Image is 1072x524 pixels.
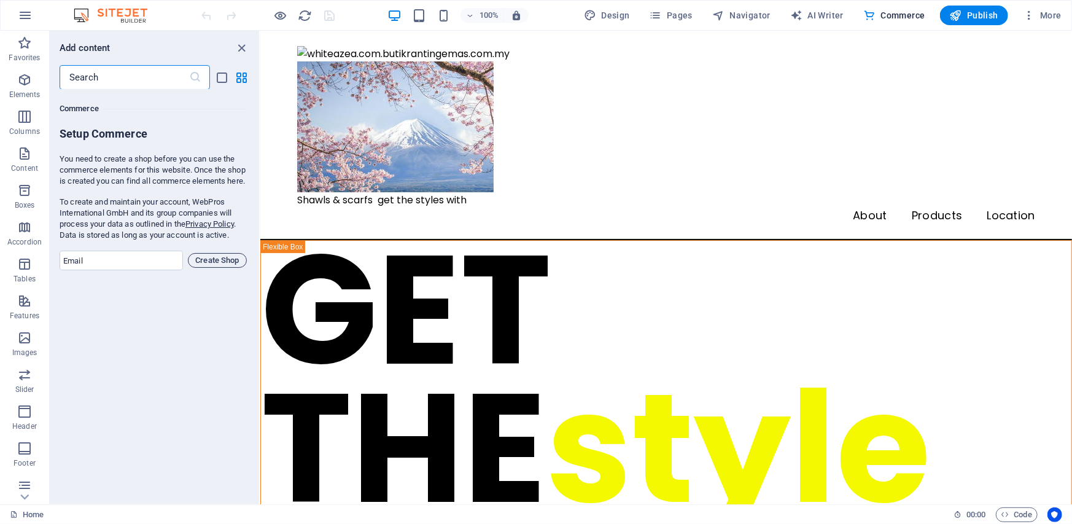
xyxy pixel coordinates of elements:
[10,507,44,522] a: Click to cancel selection. Double-click to open Pages
[650,9,693,22] span: Pages
[707,6,775,25] button: Navigator
[60,197,247,241] p: To create and maintain your account, WebPros International GmbH and its group companies will proc...
[235,41,249,55] button: close panel
[60,154,247,187] p: You need to create a shop before you can use the commerce elements for this website. Once the sho...
[60,251,183,270] input: Email
[14,274,36,284] p: Tables
[60,101,247,116] h6: Commerce
[858,6,930,25] button: Commerce
[975,510,977,519] span: :
[60,65,189,90] input: Search
[460,8,504,23] button: 100%
[10,311,39,321] p: Features
[1018,6,1066,25] button: More
[511,10,522,21] i: On resize automatically adjust zoom level to fit chosen device.
[584,9,630,22] span: Design
[60,127,247,144] h6: Setup Commerce
[11,163,38,173] p: Content
[645,6,697,25] button: Pages
[71,8,163,23] img: Editor Logo
[193,253,241,268] span: Create Shop
[966,507,985,522] span: 00 00
[996,507,1038,522] button: Code
[60,41,111,55] h6: Add content
[15,385,34,394] p: Slider
[12,421,37,431] p: Header
[9,127,40,136] p: Columns
[7,237,42,247] p: Accordion
[579,6,635,25] div: Design (Ctrl+Alt+Y)
[188,253,247,268] button: Create Shop
[785,6,849,25] button: AI Writer
[215,70,230,85] button: list-view
[940,6,1008,25] button: Publish
[950,9,998,22] span: Publish
[863,9,925,22] span: Commerce
[1047,507,1062,522] button: Usercentrics
[185,219,234,229] a: Privacy Policy
[479,8,499,23] h6: 100%
[579,6,635,25] button: Design
[790,9,844,22] span: AI Writer
[273,8,288,23] button: Click here to leave preview mode and continue editing
[298,8,313,23] button: reload
[712,9,771,22] span: Navigator
[298,9,313,23] i: Reload page
[14,458,36,468] p: Footer
[1023,9,1062,22] span: More
[954,507,986,522] h6: Session time
[12,348,37,358] p: Images
[9,53,40,63] p: Favorites
[1001,507,1032,522] span: Code
[15,200,35,210] p: Boxes
[235,70,249,85] button: grid-view
[9,90,41,100] p: Elements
